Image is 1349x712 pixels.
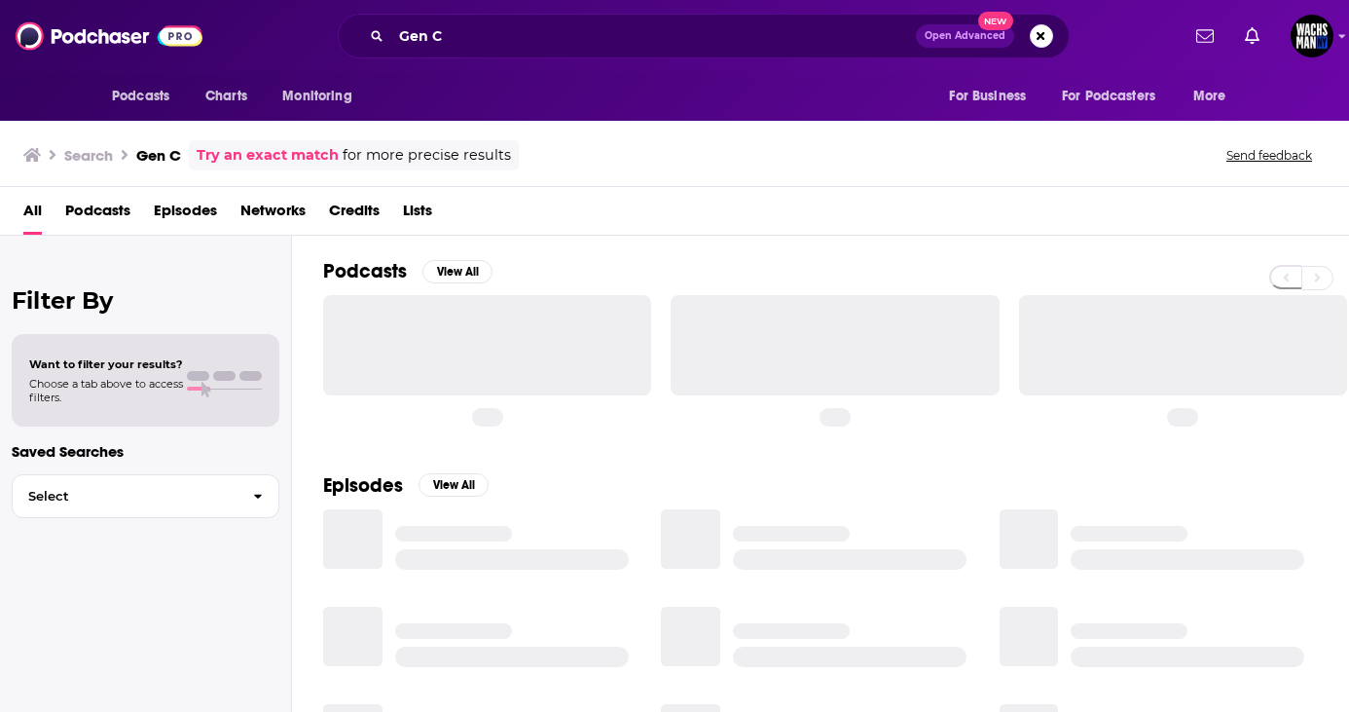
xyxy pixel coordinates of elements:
[112,83,169,110] span: Podcasts
[343,144,511,167] span: for more precise results
[323,473,489,498] a: EpisodesView All
[12,474,279,518] button: Select
[29,357,183,371] span: Want to filter your results?
[1188,19,1221,53] a: Show notifications dropdown
[1180,78,1251,115] button: open menu
[949,83,1026,110] span: For Business
[13,490,237,503] span: Select
[65,195,130,235] a: Podcasts
[323,259,407,283] h2: Podcasts
[1062,83,1155,110] span: For Podcasters
[1193,83,1226,110] span: More
[1049,78,1184,115] button: open menu
[403,195,432,235] a: Lists
[329,195,380,235] a: Credits
[98,78,195,115] button: open menu
[64,146,113,165] h3: Search
[1291,15,1333,57] span: Logged in as WachsmanNY
[323,259,492,283] a: PodcastsView All
[323,473,403,498] h2: Episodes
[136,146,181,165] h3: Gen C
[338,14,1070,58] div: Search podcasts, credits, & more...
[269,78,377,115] button: open menu
[391,20,916,52] input: Search podcasts, credits, & more...
[422,260,492,283] button: View All
[1291,15,1333,57] button: Show profile menu
[1291,15,1333,57] img: User Profile
[193,78,259,115] a: Charts
[935,78,1050,115] button: open menu
[12,286,279,315] h2: Filter By
[240,195,306,235] a: Networks
[925,31,1005,41] span: Open Advanced
[916,24,1014,48] button: Open AdvancedNew
[978,12,1013,30] span: New
[1221,147,1318,164] button: Send feedback
[419,473,489,497] button: View All
[282,83,351,110] span: Monitoring
[16,18,202,55] img: Podchaser - Follow, Share and Rate Podcasts
[197,144,339,167] a: Try an exact match
[12,442,279,461] p: Saved Searches
[1237,19,1267,53] a: Show notifications dropdown
[29,377,183,404] span: Choose a tab above to access filters.
[205,83,247,110] span: Charts
[23,195,42,235] a: All
[154,195,217,235] a: Episodes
